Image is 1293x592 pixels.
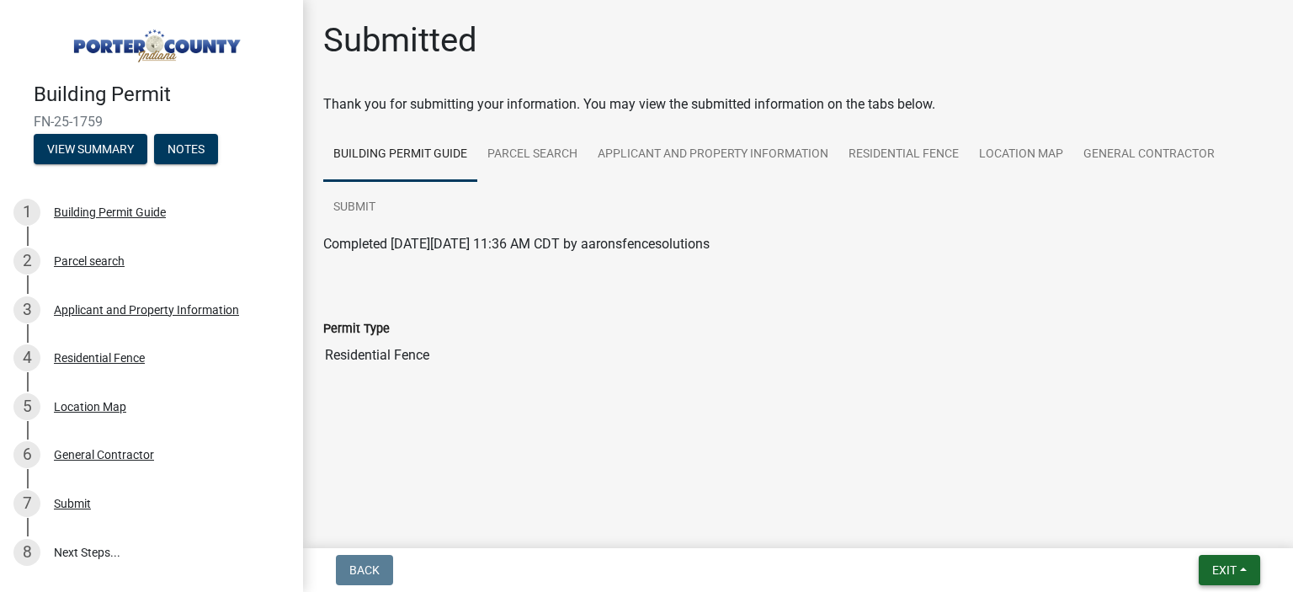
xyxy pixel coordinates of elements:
[13,393,40,420] div: 5
[54,304,239,316] div: Applicant and Property Information
[54,255,125,267] div: Parcel search
[1199,555,1260,585] button: Exit
[154,143,218,157] wm-modal-confirm: Notes
[13,296,40,323] div: 3
[323,236,710,252] span: Completed [DATE][DATE] 11:36 AM CDT by aaronsfencesolutions
[34,83,290,107] h4: Building Permit
[54,449,154,461] div: General Contractor
[1212,563,1237,577] span: Exit
[323,181,386,235] a: Submit
[323,94,1273,115] div: Thank you for submitting your information. You may view the submitted information on the tabs below.
[13,344,40,371] div: 4
[323,128,477,182] a: Building Permit Guide
[34,134,147,164] button: View Summary
[13,441,40,468] div: 6
[477,128,588,182] a: Parcel search
[588,128,838,182] a: Applicant and Property Information
[323,323,390,335] label: Permit Type
[54,206,166,218] div: Building Permit Guide
[336,555,393,585] button: Back
[34,114,269,130] span: FN-25-1759
[13,539,40,566] div: 8
[34,18,276,65] img: Porter County, Indiana
[34,143,147,157] wm-modal-confirm: Summary
[13,199,40,226] div: 1
[13,490,40,517] div: 7
[1073,128,1225,182] a: General Contractor
[154,134,218,164] button: Notes
[54,498,91,509] div: Submit
[969,128,1073,182] a: Location Map
[323,20,477,61] h1: Submitted
[349,563,380,577] span: Back
[838,128,969,182] a: Residential Fence
[13,248,40,275] div: 2
[54,401,126,413] div: Location Map
[54,352,145,364] div: Residential Fence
